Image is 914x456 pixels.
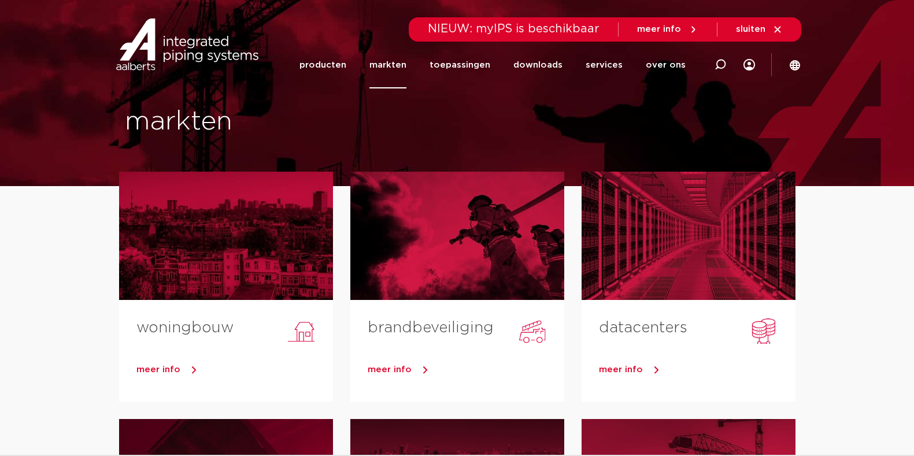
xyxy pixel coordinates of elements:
[736,25,765,34] span: sluiten
[136,361,333,379] a: meer info
[736,24,783,35] a: sluiten
[646,42,686,88] a: over ons
[513,42,563,88] a: downloads
[586,42,623,88] a: services
[599,320,687,335] a: datacenters
[136,365,180,374] span: meer info
[299,42,686,88] nav: Menu
[369,42,406,88] a: markten
[299,42,346,88] a: producten
[368,361,564,379] a: meer info
[368,365,412,374] span: meer info
[136,320,234,335] a: woningbouw
[637,24,698,35] a: meer info
[428,23,600,35] span: NIEUW: myIPS is beschikbaar
[637,25,681,34] span: meer info
[430,42,490,88] a: toepassingen
[599,361,795,379] a: meer info
[743,42,755,88] div: my IPS
[125,103,452,140] h1: markten
[599,365,643,374] span: meer info
[368,320,494,335] a: brandbeveiliging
